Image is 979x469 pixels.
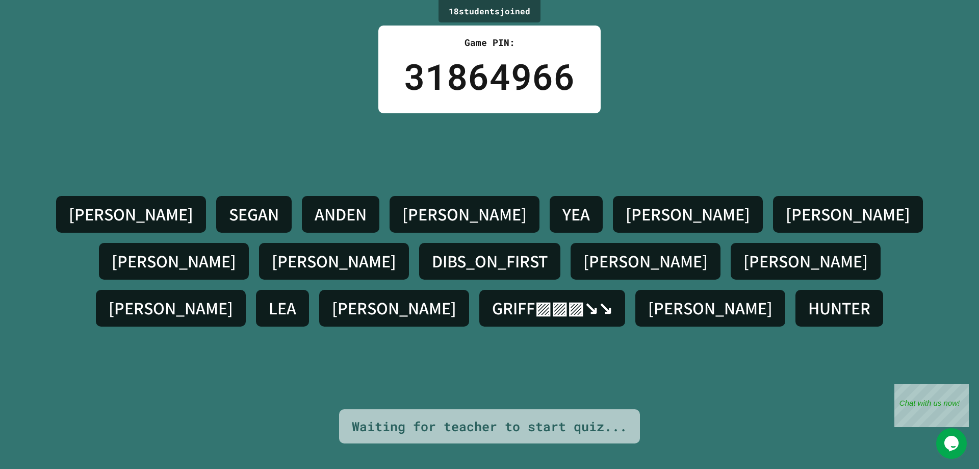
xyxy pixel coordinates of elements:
h4: DIBS_ON_FIRST [432,251,548,272]
h4: LEA [269,298,296,319]
h4: [PERSON_NAME] [332,298,456,319]
iframe: chat widget [894,384,969,427]
iframe: chat widget [936,428,969,459]
h4: [PERSON_NAME] [109,298,233,319]
div: 31864966 [404,50,575,103]
h4: GRIFF▨▨▨↘↘ [492,298,612,319]
h4: [PERSON_NAME] [69,204,193,225]
div: Game PIN: [404,36,575,50]
h4: [PERSON_NAME] [583,251,708,272]
h4: [PERSON_NAME] [112,251,236,272]
h4: [PERSON_NAME] [743,251,868,272]
h4: [PERSON_NAME] [402,204,527,225]
h4: [PERSON_NAME] [272,251,396,272]
h4: [PERSON_NAME] [786,204,910,225]
h4: HUNTER [808,298,870,319]
h4: YEA [562,204,590,225]
div: Waiting for teacher to start quiz... [352,417,627,436]
h4: [PERSON_NAME] [626,204,750,225]
h4: SEGAN [229,204,279,225]
h4: [PERSON_NAME] [648,298,772,319]
h4: ANDEN [315,204,367,225]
